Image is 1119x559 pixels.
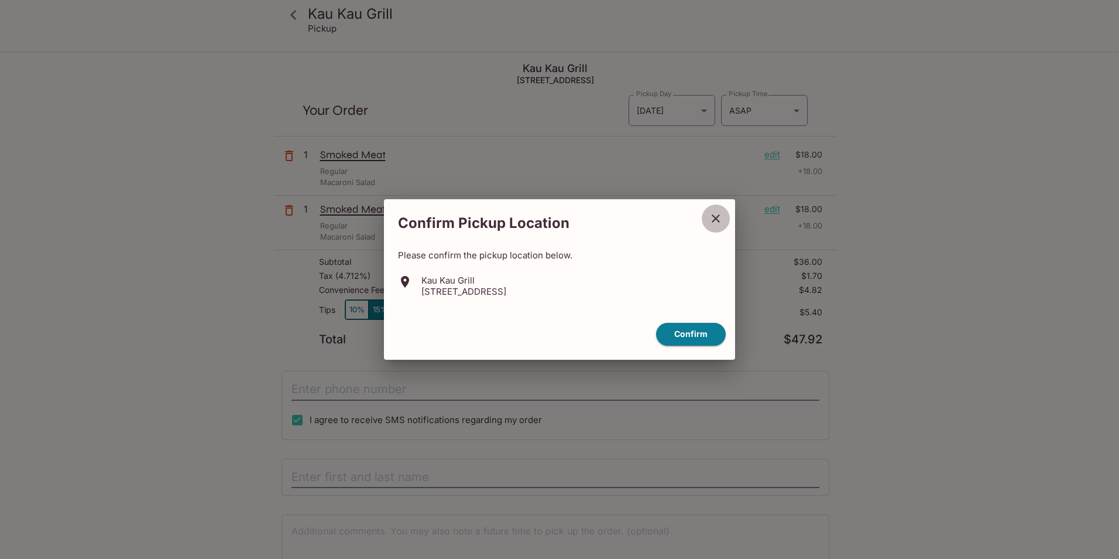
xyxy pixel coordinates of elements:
[384,209,701,238] h2: Confirm Pickup Location
[398,250,721,261] p: Please confirm the pickup location below.
[421,286,506,297] p: [STREET_ADDRESS]
[656,323,726,346] button: confirm
[701,204,730,233] button: close
[421,275,506,286] p: Kau Kau Grill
